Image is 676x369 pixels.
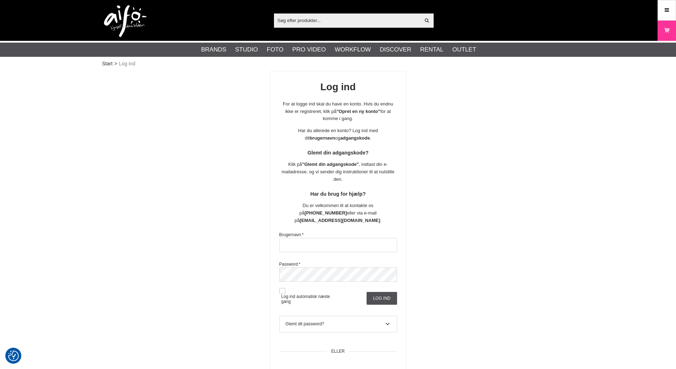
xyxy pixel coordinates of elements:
[310,191,366,197] strong: Har du brug for hjælp?
[302,162,359,167] strong: "Glemt din adgangskode"
[310,135,335,141] strong: brugernavn
[452,45,476,54] a: Outlet
[336,109,380,114] strong: "Opret en ny konto"
[279,262,301,267] label: Password
[279,127,397,142] p: Har du allerede en konto? Log ind med dit og .
[8,349,19,362] button: Samtykkepræferencer
[340,135,370,141] strong: adgangskode
[420,45,444,54] a: Rental
[308,150,369,156] strong: Glemt din adgangskode?
[114,60,117,67] span: >
[279,101,397,123] p: For at logge ind skal du have en konto. Hvis du endnu ikke er registreret, klik på for at komme i...
[331,348,345,354] span: ELLER
[267,45,284,54] a: Foto
[104,5,147,37] img: logo.png
[285,321,391,327] div: Glemt dit password?
[300,218,380,223] strong: [EMAIL_ADDRESS][DOMAIN_NAME]
[279,202,397,224] p: Du er velkommen til at kontakte os på eller via e-mail på .
[279,80,397,94] h1: Log ind
[274,15,421,26] input: Søg efter produkter...
[119,60,135,67] span: Log ind
[380,45,411,54] a: Discover
[201,45,226,54] a: Brands
[102,60,113,67] a: Start
[8,351,19,361] img: Revisit consent button
[279,232,304,237] label: Brugernavn
[279,161,397,183] p: Klik på , indtast din e-mailadresse, og vi sender dig instruktioner til at nulstille den.
[279,294,338,304] label: Log ind automatisk næste gang
[304,210,347,216] strong: [PHONE_NUMBER]
[235,45,258,54] a: Studio
[335,45,371,54] a: Workflow
[292,45,326,54] a: Pro Video
[367,292,397,305] input: Log ind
